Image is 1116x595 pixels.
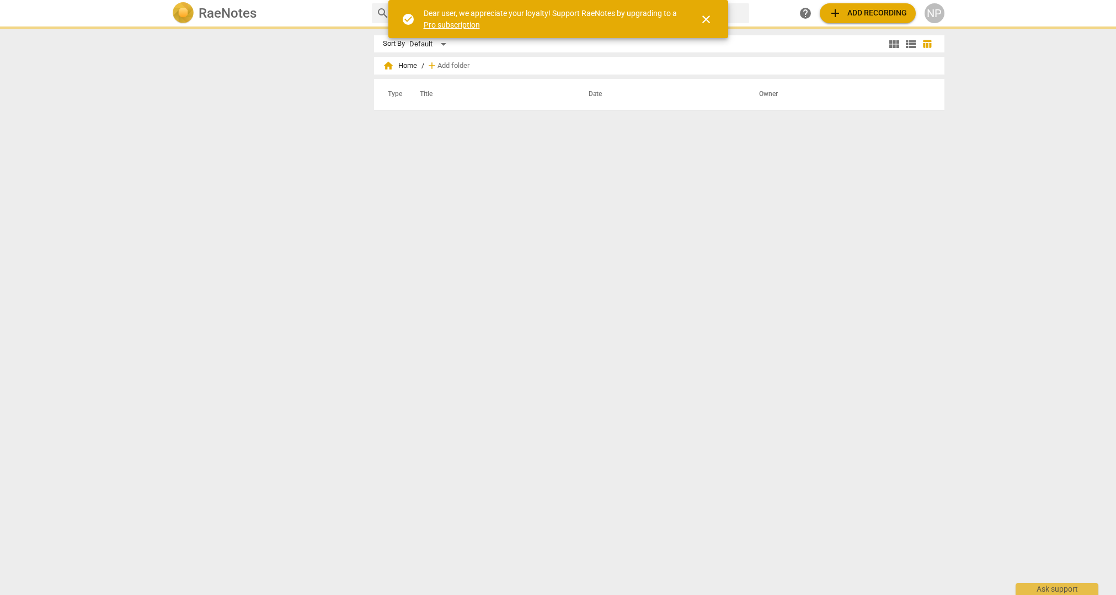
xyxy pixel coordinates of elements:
[172,2,363,24] a: LogoRaeNotes
[693,6,719,33] button: Close
[903,36,919,52] button: List view
[376,7,389,20] span: search
[904,38,917,51] span: view_list
[575,79,746,110] th: Date
[407,79,575,110] th: Title
[799,7,812,20] span: help
[888,38,901,51] span: view_module
[426,60,437,71] span: add
[919,36,936,52] button: Table view
[925,3,944,23] button: NP
[795,3,815,23] a: Help
[424,8,680,30] div: Dear user, we appreciate your loyalty! Support RaeNotes by upgrading to a
[172,2,194,24] img: Logo
[829,7,842,20] span: add
[922,39,932,49] span: table_chart
[886,36,903,52] button: Tile view
[437,62,469,70] span: Add folder
[424,20,480,29] a: Pro subscription
[1016,583,1098,595] div: Ask support
[199,6,257,21] h2: RaeNotes
[820,3,916,23] button: Upload
[402,13,415,26] span: check_circle
[409,35,450,53] div: Default
[383,60,394,71] span: home
[421,62,424,70] span: /
[746,79,933,110] th: Owner
[383,60,417,71] span: Home
[829,7,907,20] span: Add recording
[383,40,405,48] div: Sort By
[699,13,713,26] span: close
[379,79,407,110] th: Type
